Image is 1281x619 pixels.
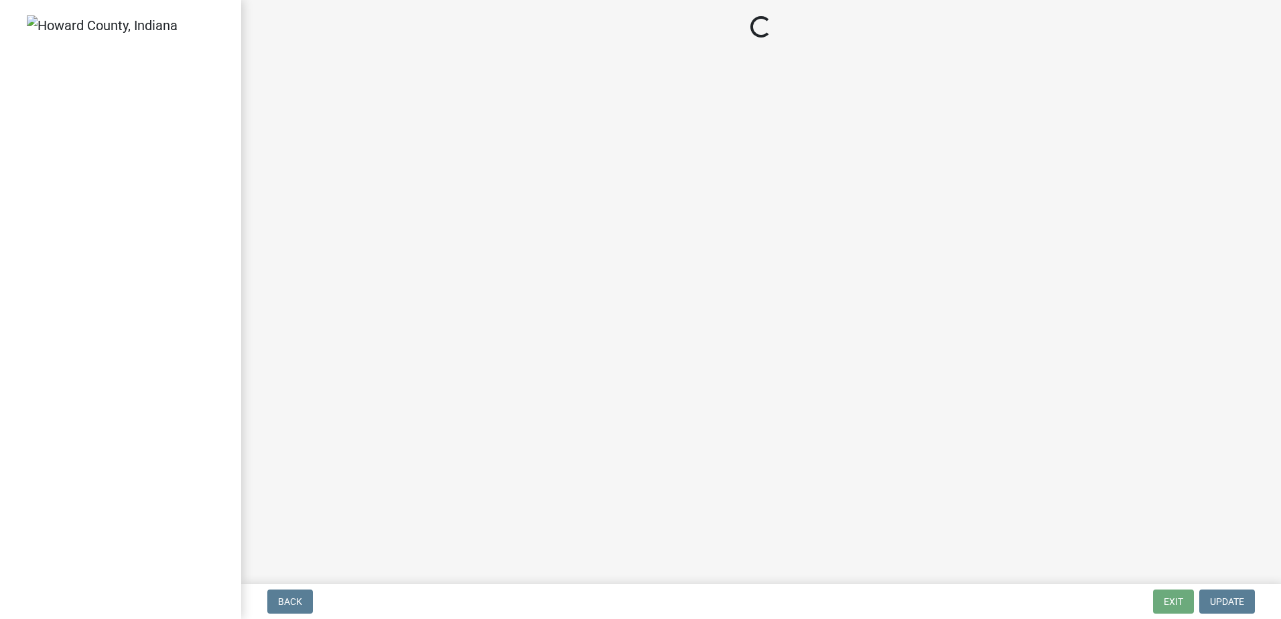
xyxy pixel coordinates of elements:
[1153,590,1194,614] button: Exit
[1199,590,1255,614] button: Update
[278,596,302,607] span: Back
[27,15,178,36] img: Howard County, Indiana
[267,590,313,614] button: Back
[1210,596,1244,607] span: Update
